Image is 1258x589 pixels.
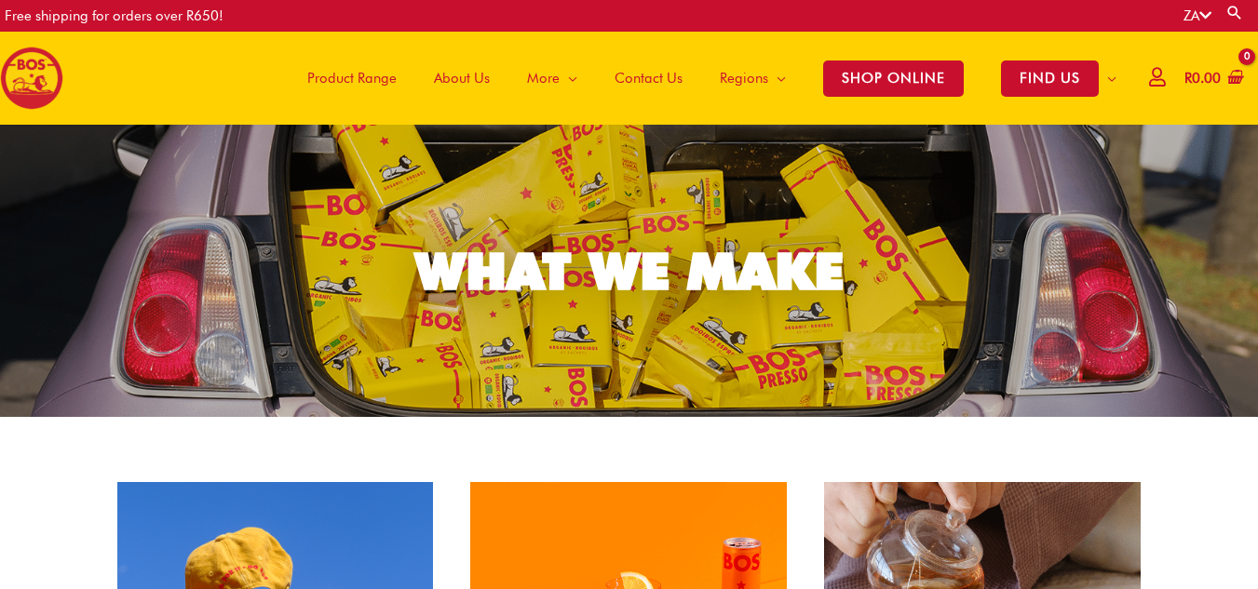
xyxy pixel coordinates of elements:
nav: Site Navigation [275,32,1135,125]
a: ZA [1184,7,1211,24]
a: Product Range [289,32,415,125]
span: Regions [720,50,768,106]
a: SHOP ONLINE [805,32,982,125]
a: Contact Us [596,32,701,125]
a: About Us [415,32,508,125]
bdi: 0.00 [1184,70,1221,87]
a: Search button [1225,4,1244,21]
span: R [1184,70,1192,87]
a: More [508,32,596,125]
span: Contact Us [615,50,683,106]
span: FIND US [1001,60,1099,97]
span: Product Range [307,50,397,106]
div: WHAT WE MAKE [415,246,844,297]
span: SHOP ONLINE [823,60,964,97]
span: About Us [434,50,490,106]
a: Regions [701,32,805,125]
a: View Shopping Cart, empty [1181,58,1244,100]
span: More [527,50,560,106]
